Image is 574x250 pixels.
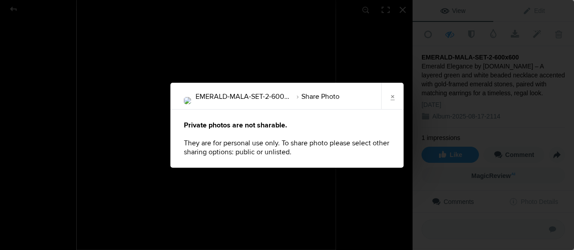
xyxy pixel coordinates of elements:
[291,89,339,104] li: Share Photo
[184,121,287,130] b: Private photos are not sharable.
[170,110,404,168] div: They are for personal use only. To share photo please select other sharing options: public or unl...
[381,83,404,110] a: ×
[196,89,291,104] li: EMERALD-MALA-SET-2-600x600
[184,97,191,104] img: EMERALD-MALA-SET-2-600x600.jpg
